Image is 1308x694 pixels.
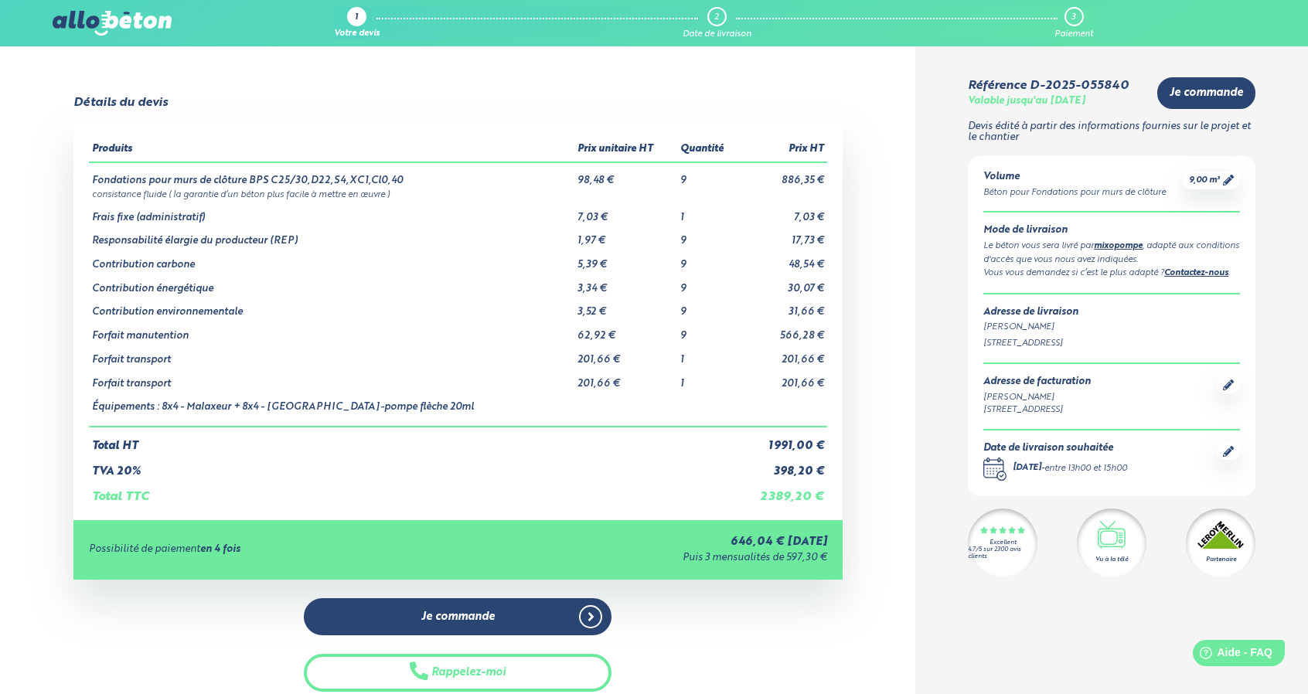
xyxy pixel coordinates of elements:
[89,294,574,318] td: Contribution environnementale
[574,162,677,187] td: 98,48 €
[334,29,380,39] div: Votre devis
[683,7,751,39] a: 2 Date de livraison
[983,321,1240,334] div: [PERSON_NAME]
[677,294,739,318] td: 9
[1206,555,1236,564] div: Partenaire
[677,223,739,247] td: 9
[739,247,827,271] td: 48,54 €
[89,453,739,478] td: TVA 20%
[574,138,677,162] th: Prix unitaire HT
[983,172,1166,183] div: Volume
[968,96,1085,107] div: Valable jusqu'au [DATE]
[739,427,827,453] td: 1 991,00 €
[983,376,1091,388] div: Adresse de facturation
[1164,269,1228,277] a: Contactez-nous
[574,294,677,318] td: 3,52 €
[1071,12,1075,22] div: 3
[304,598,611,636] a: Je commande
[89,342,574,366] td: Forfait transport
[968,79,1129,93] div: Référence D-2025-055840
[739,223,827,247] td: 17,73 €
[89,427,739,453] td: Total HT
[200,544,240,554] strong: en 4 fois
[1054,29,1093,39] div: Paiement
[990,539,1017,546] div: Excellent
[968,546,1037,560] div: 4.7/5 sur 2300 avis clients
[355,13,358,23] div: 1
[334,7,380,39] a: 1 Votre devis
[1170,634,1291,677] iframe: Help widget launcher
[89,138,574,162] th: Produits
[983,225,1240,236] div: Mode de livraison
[968,121,1255,144] p: Devis édité à partir des informations fournies sur le projet et le chantier
[739,342,827,366] td: 201,66 €
[574,200,677,224] td: 7,03 €
[1013,462,1127,475] div: -
[574,318,677,342] td: 62,92 €
[574,366,677,390] td: 201,66 €
[89,271,574,295] td: Contribution énergétique
[89,200,574,224] td: Frais fixe (administratif)
[983,240,1240,267] div: Le béton vous sera livré par , adapté aux conditions d'accès que vous nous avez indiquées.
[739,294,827,318] td: 31,66 €
[739,366,827,390] td: 201,66 €
[677,318,739,342] td: 9
[683,29,751,39] div: Date de livraison
[574,342,677,366] td: 201,66 €
[89,366,574,390] td: Forfait transport
[574,271,677,295] td: 3,34 €
[73,96,168,110] div: Détails du devis
[89,544,467,556] div: Possibilité de paiement
[983,337,1240,350] div: [STREET_ADDRESS]
[714,12,719,22] div: 2
[739,162,827,187] td: 886,35 €
[739,453,827,478] td: 398,20 €
[739,200,827,224] td: 7,03 €
[89,162,574,187] td: Fondations pour murs de clôture BPS C25/30,D22,S4,XC1,Cl0,40
[89,223,574,247] td: Responsabilité élargie du producteur (REP)
[89,390,574,427] td: Équipements : 8x4 - Malaxeur + 8x4 - [GEOGRAPHIC_DATA]-pompe flèche 20ml
[1054,7,1093,39] a: 3 Paiement
[421,611,495,624] span: Je commande
[89,187,827,200] td: consistance fluide ( la garantie d’un béton plus facile à mettre en œuvre )
[677,271,739,295] td: 9
[466,553,826,564] div: Puis 3 mensualités de 597,30 €
[89,318,574,342] td: Forfait manutention
[53,11,172,36] img: allobéton
[89,478,739,504] td: Total TTC
[739,138,827,162] th: Prix HT
[1094,242,1143,250] a: mixopompe
[574,247,677,271] td: 5,39 €
[983,403,1091,417] div: [STREET_ADDRESS]
[739,318,827,342] td: 566,28 €
[677,342,739,366] td: 1
[983,443,1127,454] div: Date de livraison souhaitée
[983,391,1091,404] div: [PERSON_NAME]
[1044,462,1127,475] div: entre 13h00 et 15h00
[1013,462,1041,475] div: [DATE]
[304,654,611,692] button: Rappelez-moi
[1170,87,1243,100] span: Je commande
[677,200,739,224] td: 1
[677,247,739,271] td: 9
[677,162,739,187] td: 9
[739,271,827,295] td: 30,07 €
[739,478,827,504] td: 2 389,20 €
[1095,555,1128,564] div: Vu à la télé
[574,223,677,247] td: 1,97 €
[983,307,1240,318] div: Adresse de livraison
[677,138,739,162] th: Quantité
[466,536,826,549] div: 646,04 € [DATE]
[983,186,1166,199] div: Béton pour Fondations pour murs de clôture
[89,247,574,271] td: Contribution carbone
[1157,77,1255,109] a: Je commande
[983,267,1240,281] div: Vous vous demandez si c’est le plus adapté ? .
[677,366,739,390] td: 1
